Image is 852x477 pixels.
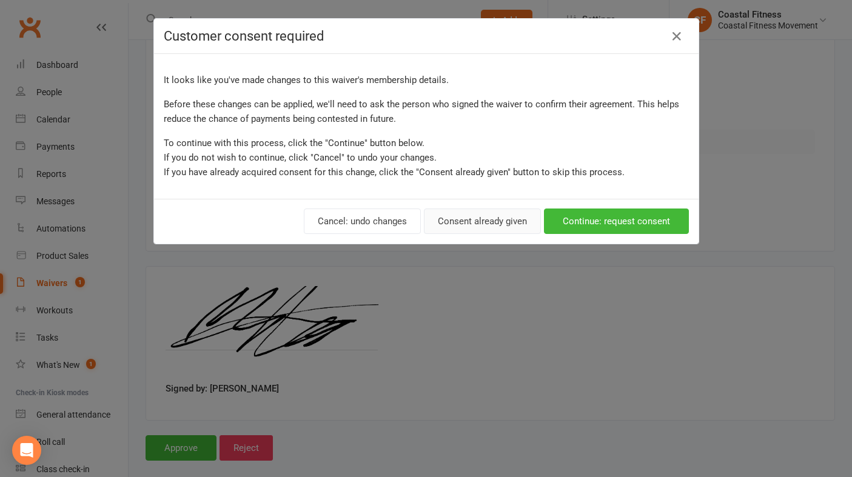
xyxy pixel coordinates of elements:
button: Cancel: undo changes [304,208,421,234]
button: Consent already given [424,208,541,234]
p: Before these changes can be applied, we'll need to ask the person who signed the waiver to confir... [164,97,689,126]
span: If you have already acquired consent for this change, click the "Consent already given" button to... [164,167,625,178]
p: It looks like you've made changes to this waiver's membership details. [164,73,689,87]
div: Open Intercom Messenger [12,436,41,465]
span: Customer consent required [164,28,324,44]
button: Continue: request consent [544,208,689,234]
p: To continue with this process, click the "Continue" button below. If you do not wish to continue,... [164,136,689,179]
button: Close [667,27,686,46]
